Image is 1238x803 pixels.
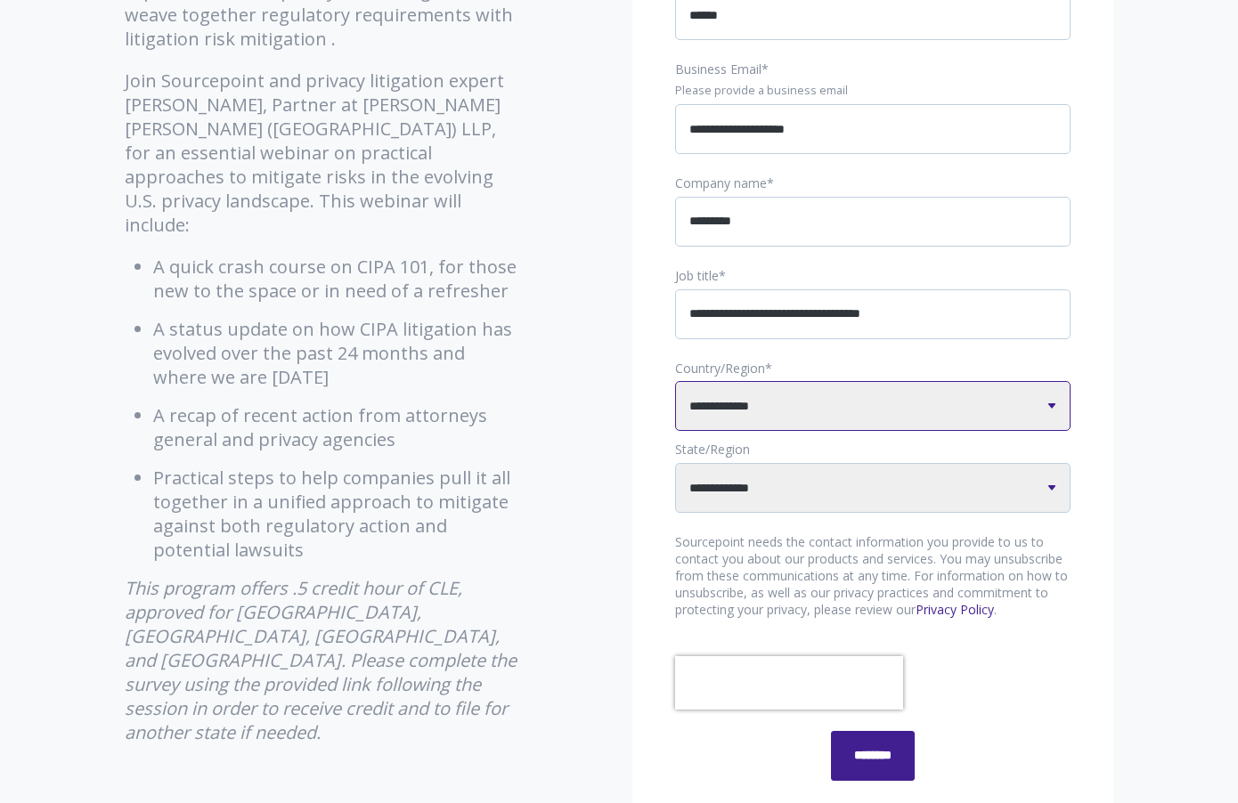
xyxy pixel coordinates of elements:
[153,317,521,389] li: A status update on how CIPA litigation has evolved over the past 24 months and where we are [DATE]
[675,534,1071,619] p: Sourcepoint needs the contact information you provide to us to contact you about our products and...
[675,174,767,191] span: Company name
[153,403,521,451] li: A recap of recent action from attorneys general and privacy agencies
[675,267,719,284] span: Job title
[675,360,765,377] span: Country/Region
[125,69,521,237] p: Join Sourcepoint and privacy litigation expert [PERSON_NAME], Partner at [PERSON_NAME] [PERSON_NA...
[153,255,521,303] li: A quick crash course on CIPA 101, for those new to the space or in need of a refresher
[675,83,1071,99] legend: Please provide a business email
[675,441,750,458] span: State/Region
[125,576,517,744] em: This program offers .5 credit hour of CLE, approved for [GEOGRAPHIC_DATA], [GEOGRAPHIC_DATA], [GE...
[675,61,762,77] span: Business Email
[153,466,521,562] li: Practical steps to help companies pull it all together in a unified approach to mitigate against ...
[916,601,994,618] a: Privacy Policy
[675,656,903,710] iframe: reCAPTCHA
